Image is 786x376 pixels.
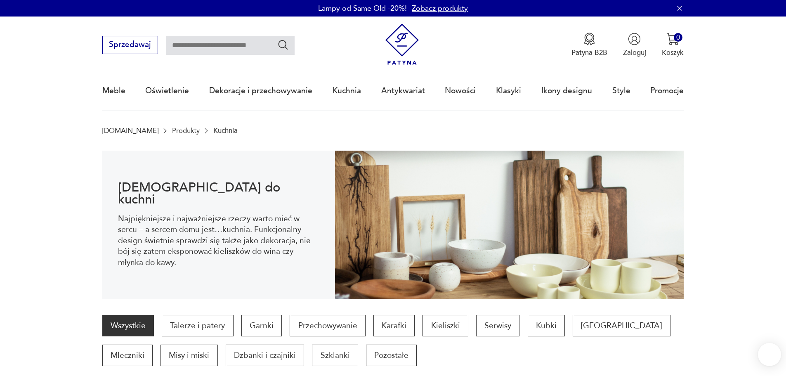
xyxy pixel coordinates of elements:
a: Przechowywanie [290,315,365,336]
p: Lampy od Same Old -20%! [318,3,407,14]
p: Kuchnia [213,127,238,135]
a: Sprzedawaj [102,42,158,49]
a: Promocje [650,72,684,110]
a: Kieliszki [423,315,468,336]
p: Zaloguj [623,48,646,57]
a: Antykwariat [381,72,425,110]
a: Nowości [445,72,476,110]
img: Ikona koszyka [666,33,679,45]
a: Zobacz produkty [412,3,468,14]
a: Kuchnia [333,72,361,110]
p: Patyna B2B [571,48,607,57]
a: [DOMAIN_NAME] [102,127,158,135]
a: Garnki [241,315,282,336]
a: Kubki [528,315,565,336]
a: Dekoracje i przechowywanie [209,72,312,110]
a: Misy i miski [161,345,217,366]
a: Style [612,72,630,110]
a: Szklanki [312,345,358,366]
a: Wszystkie [102,315,154,336]
button: Zaloguj [623,33,646,57]
a: Dzbanki i czajniki [226,345,304,366]
a: Produkty [172,127,200,135]
a: Ikona medaluPatyna B2B [571,33,607,57]
a: Mleczniki [102,345,153,366]
button: Szukaj [277,39,289,51]
p: Koszyk [662,48,684,57]
button: Patyna B2B [571,33,607,57]
a: Oświetlenie [145,72,189,110]
a: Klasyki [496,72,521,110]
a: Talerze i patery [162,315,233,336]
a: Ikony designu [541,72,592,110]
div: 0 [674,33,682,42]
h1: [DEMOGRAPHIC_DATA] do kuchni [118,182,319,206]
img: b2f6bfe4a34d2e674d92badc23dc4074.jpg [335,151,684,299]
img: Ikonka użytkownika [628,33,641,45]
a: Meble [102,72,125,110]
img: Patyna - sklep z meblami i dekoracjami vintage [381,24,423,65]
a: [GEOGRAPHIC_DATA] [573,315,670,336]
a: Pozostałe [366,345,417,366]
button: Sprzedawaj [102,36,158,54]
p: Najpiękniejsze i najważniejsze rzeczy warto mieć w sercu – a sercem domu jest…kuchnia. Funkcjonal... [118,213,319,268]
iframe: Smartsupp widget button [758,343,781,366]
a: Serwisy [476,315,519,336]
a: Karafki [373,315,415,336]
img: Ikona medalu [583,33,596,45]
button: 0Koszyk [662,33,684,57]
